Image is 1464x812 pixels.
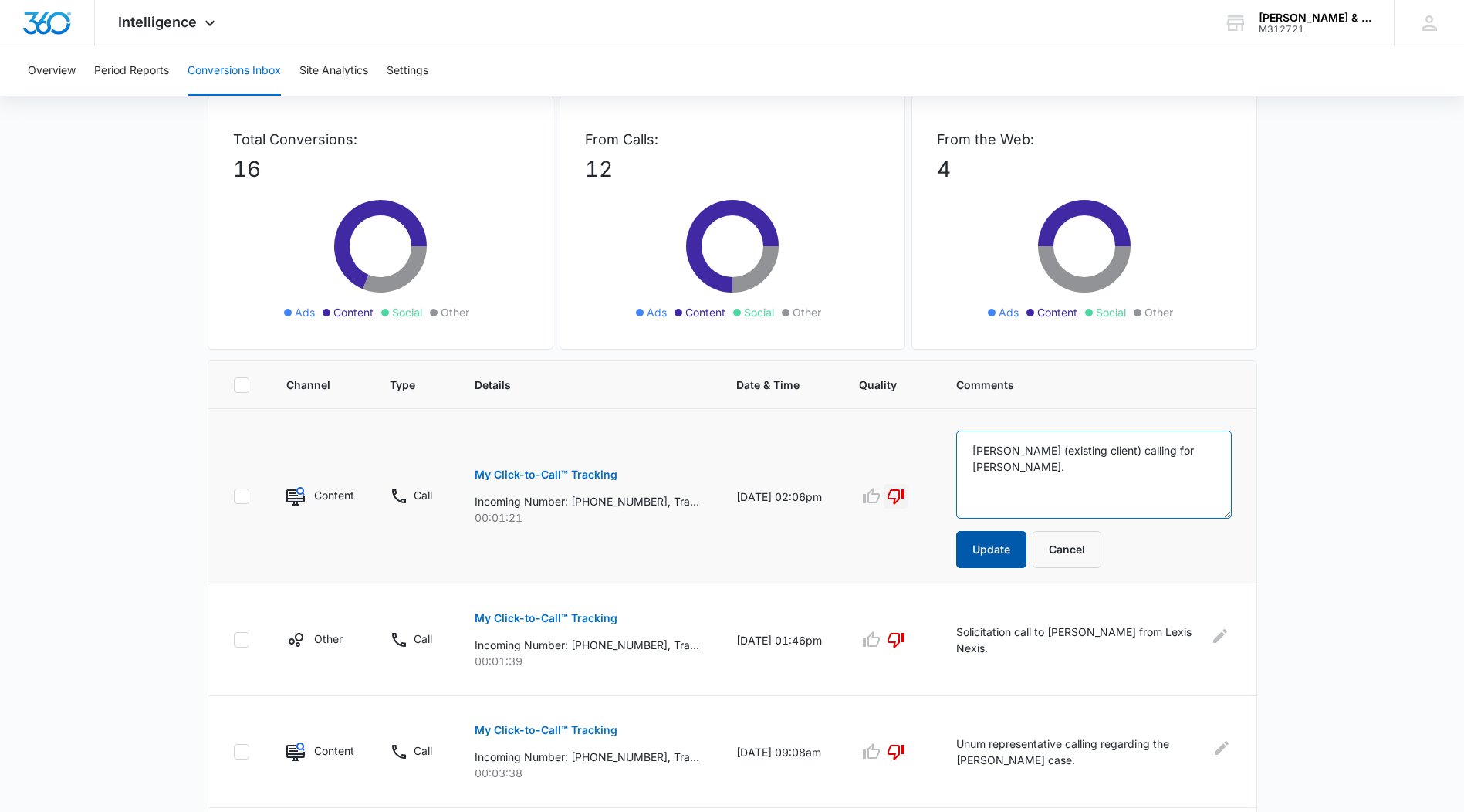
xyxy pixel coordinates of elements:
span: Content [1037,304,1077,320]
p: From the Web: [937,129,1232,150]
p: My Click-to-Call™ Tracking [475,469,617,480]
button: Conversions Inbox [188,46,281,96]
p: Incoming Number: [PHONE_NUMBER], Tracking Number: [PHONE_NUMBER], Ring To: [PHONE_NUMBER], Caller... [475,637,699,653]
p: 16 [233,153,528,185]
span: Social [392,304,422,320]
button: Edit Comments [1212,736,1232,760]
span: Content [333,304,374,320]
span: Social [1096,304,1126,320]
span: Comments [956,377,1209,393]
button: Period Reports [94,46,169,96]
button: My Click-to-Call™ Tracking [475,712,617,749]
p: My Click-to-Call™ Tracking [475,725,617,736]
span: Details [475,377,677,393]
p: Call [414,631,432,647]
span: Social [744,304,774,320]
p: Content [314,743,353,759]
button: Cancel [1033,531,1101,568]
textarea: [PERSON_NAME] (existing client) calling for [PERSON_NAME]. [956,431,1231,519]
p: Incoming Number: [PHONE_NUMBER], Tracking Number: [PHONE_NUMBER], Ring To: [PHONE_NUMBER], Caller... [475,493,699,509]
p: Unum representative calling regarding the [PERSON_NAME] case. [956,736,1202,768]
button: Settings [387,46,428,96]
p: Solicitation call to [PERSON_NAME] from Lexis Nexis. [956,624,1199,656]
p: Total Conversions: [233,129,528,150]
p: From Calls: [585,129,880,150]
div: account name [1259,12,1371,24]
td: [DATE] 09:08am [718,696,840,808]
button: My Click-to-Call™ Tracking [475,456,617,493]
span: Date & Time [736,377,800,393]
span: Intelligence [118,14,197,30]
p: Call [414,487,432,503]
td: [DATE] 02:06pm [718,409,840,584]
p: Incoming Number: [PHONE_NUMBER], Tracking Number: [PHONE_NUMBER], Ring To: [PHONE_NUMBER], Caller... [475,749,699,765]
button: Site Analytics [299,46,368,96]
span: Quality [859,377,897,393]
p: 00:01:39 [475,653,699,669]
span: Ads [647,304,667,320]
p: Other [314,631,343,647]
p: My Click-to-Call™ Tracking [475,613,617,624]
span: Channel [286,377,331,393]
button: Update [956,531,1026,568]
span: Content [685,304,725,320]
button: Overview [28,46,76,96]
span: Other [793,304,821,320]
div: account id [1259,24,1371,35]
button: Edit Comments [1209,624,1232,648]
span: Other [1144,304,1173,320]
p: Content [314,487,353,503]
p: 12 [585,153,880,185]
p: 00:03:38 [475,765,699,781]
p: 4 [937,153,1232,185]
span: Other [441,304,469,320]
button: My Click-to-Call™ Tracking [475,600,617,637]
p: 00:01:21 [475,509,699,526]
span: Type [390,377,415,393]
td: [DATE] 01:46pm [718,584,840,696]
span: Ads [295,304,315,320]
span: Ads [999,304,1019,320]
p: Call [414,743,432,759]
